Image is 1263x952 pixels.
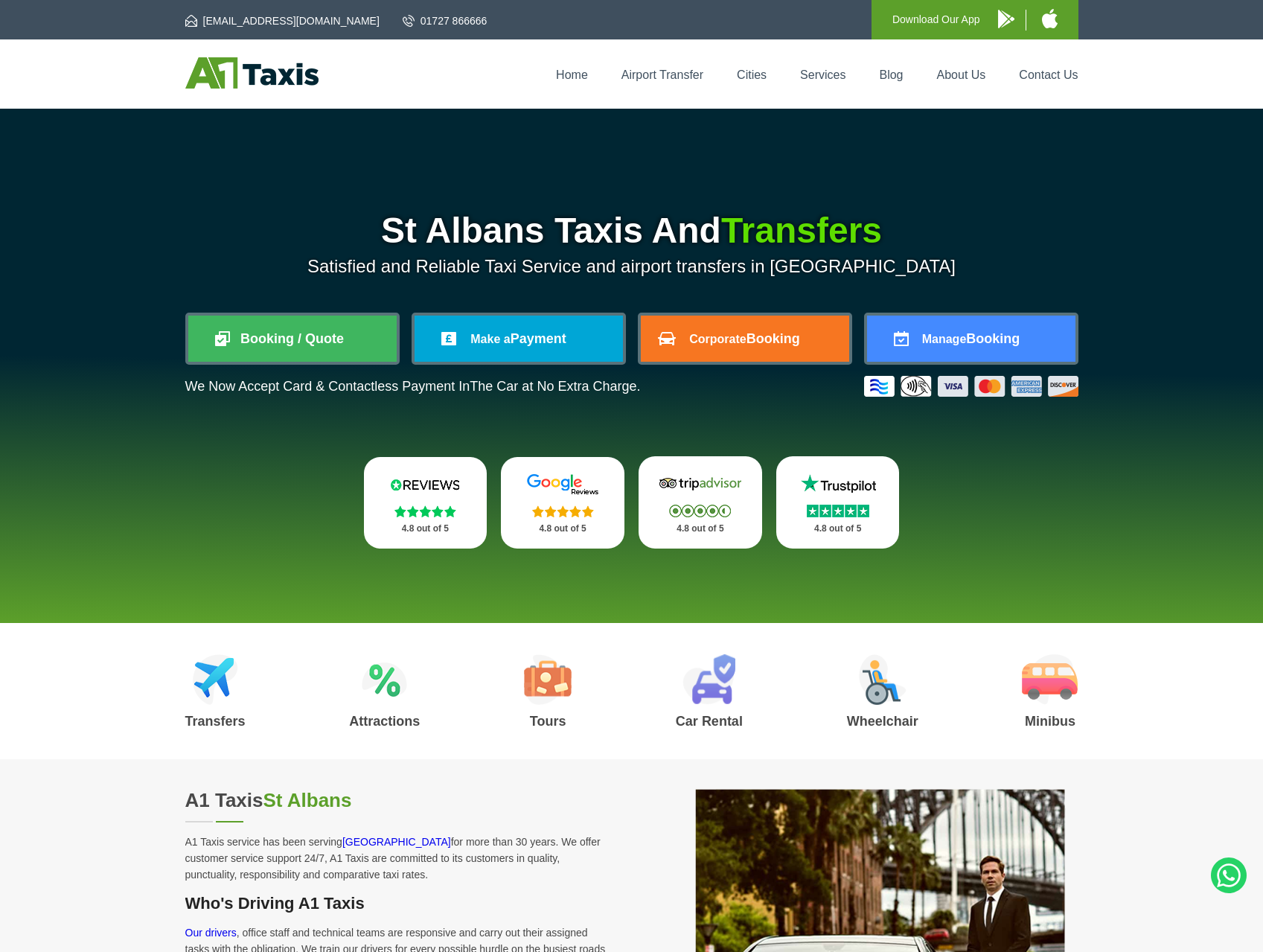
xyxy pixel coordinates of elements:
[193,654,238,705] img: Airport Transfers
[517,520,608,538] p: 4.8 out of 5
[185,715,246,728] h3: Transfers
[185,927,237,939] a: Our drivers
[185,834,614,883] p: A1 Taxis service has been serving for more than 30 years. We offer customer service support 24/7,...
[342,836,451,848] a: [GEOGRAPHIC_DATA]
[937,68,986,81] a: About Us
[532,505,594,517] img: Stars
[847,715,918,728] h3: Wheelchair
[669,505,731,517] img: Stars
[349,715,420,728] h3: Attractions
[362,654,407,705] img: Attractions
[676,715,743,728] h3: Car Rental
[501,457,624,549] a: Google Stars 4.8 out of 5
[185,379,641,394] p: We Now Accept Card & Contactless Payment In
[867,316,1075,362] a: ManageBooking
[892,10,980,29] p: Download Our App
[922,333,967,345] span: Manage
[380,520,471,538] p: 4.8 out of 5
[793,520,883,538] p: 4.8 out of 5
[185,256,1078,277] p: Satisfied and Reliable Taxi Service and airport transfers in [GEOGRAPHIC_DATA]
[524,715,572,728] h3: Tours
[864,376,1078,397] img: Credit And Debit Cards
[682,654,735,705] img: Car Rental
[524,654,572,705] img: Tours
[639,456,762,549] a: Tripadvisor Stars 4.8 out of 5
[403,13,487,28] a: 01727 866666
[793,473,883,495] img: Trustpilot
[641,316,849,362] a: CorporateBooking
[188,316,397,362] a: Booking / Quote
[800,68,845,81] a: Services
[1042,9,1058,28] img: A1 Taxis iPhone App
[364,457,487,549] a: Reviews.io Stars 4.8 out of 5
[185,13,380,28] a: [EMAIL_ADDRESS][DOMAIN_NAME]
[998,10,1014,28] img: A1 Taxis Android App
[1022,654,1078,705] img: Minibus
[776,456,900,549] a: Trustpilot Stars 4.8 out of 5
[394,505,456,517] img: Stars
[518,473,607,496] img: Google
[656,473,745,495] img: Tripadvisor
[263,789,352,811] span: St Albans
[807,505,869,517] img: Stars
[185,57,319,89] img: A1 Taxis St Albans LTD
[556,68,588,81] a: Home
[1019,68,1078,81] a: Contact Us
[1022,715,1078,728] h3: Minibus
[621,68,703,81] a: Airport Transfer
[689,333,746,345] span: Corporate
[655,520,746,538] p: 4.8 out of 5
[879,68,903,81] a: Blog
[859,654,907,705] img: Wheelchair
[470,333,510,345] span: Make a
[185,213,1078,249] h1: St Albans Taxis And
[415,316,623,362] a: Make aPayment
[470,379,640,394] span: The Car at No Extra Charge.
[380,473,470,496] img: Reviews.io
[185,789,614,812] h2: A1 Taxis
[737,68,767,81] a: Cities
[721,211,882,250] span: Transfers
[185,894,614,913] h3: Who's Driving A1 Taxis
